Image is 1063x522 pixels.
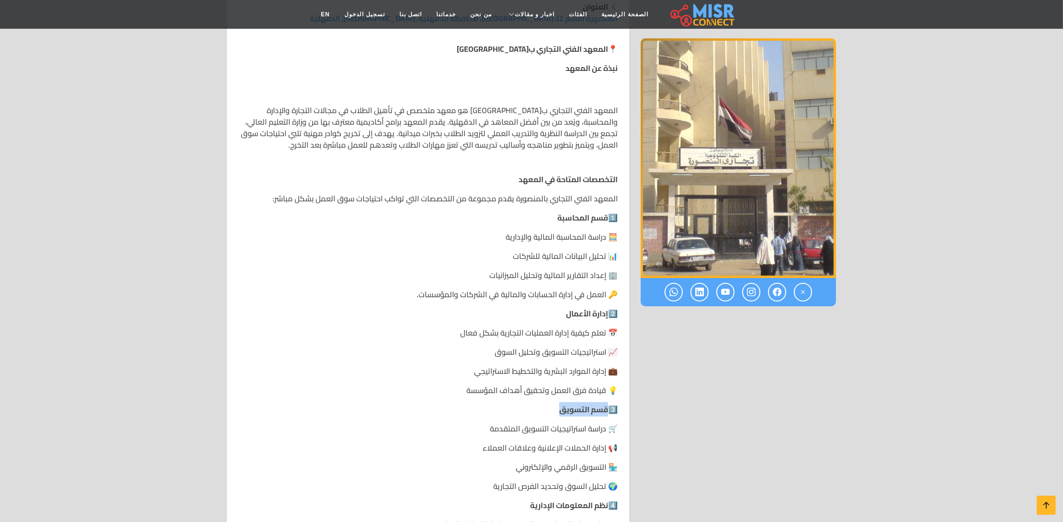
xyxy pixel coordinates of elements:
[238,442,618,453] p: 📢 إدارة الحملات الإعلانية وعلاقات العملاء
[429,5,463,23] a: خدماتنا
[238,43,618,55] p: 📍
[515,10,555,19] span: اخبار و مقالات
[238,308,618,319] p: 2️⃣
[594,5,655,23] a: الصفحة الرئيسية
[641,38,836,278] img: المعهد الفني التجاري بالمنصورة
[238,269,618,281] p: 🏢 إعداد التقارير المالية وتحليل الميزانيات
[238,346,618,358] p: 📈 استراتيجيات التسويق وتحليل السوق
[559,402,608,417] strong: قسم التسويق
[557,210,608,225] strong: قسم المحاسبة
[392,5,429,23] a: اتصل بنا
[314,5,337,23] a: EN
[238,423,618,434] p: 🛒 دراسة استراتيجيات التسويق المتقدمة
[238,365,618,377] p: 💼 إدارة الموارد البشرية والتخطيط الاستراتيجي
[238,231,618,243] p: 🧮 دراسة المحاسبة المالية والإدارية
[238,212,618,223] p: 1️⃣
[565,61,618,75] strong: نبذة عن المعهد
[519,172,618,186] strong: التخصصات المتاحة في المعهد
[337,5,392,23] a: تسجيل الدخول
[238,480,618,492] p: 🌍 تحليل السوق وتحديد الفرص التجارية
[670,2,735,26] img: main.misr_connect
[238,289,618,300] p: 🔑 العمل في إدارة الحسابات والمالية في الشركات والمؤسسات.
[562,5,594,23] a: الفئات
[238,499,618,511] p: 4️⃣
[457,42,608,56] strong: المعهد الفني التجاري ب[GEOGRAPHIC_DATA]
[463,5,498,23] a: من نحن
[238,384,618,396] p: 💡 قيادة فرق العمل وتحقيق أهداف المؤسسة
[238,404,618,415] p: 3️⃣
[530,498,608,512] strong: نظم المعلومات الإدارية
[238,327,618,338] p: 📅 تعلم كيفية إدارة العمليات التجارية بشكل فعال
[499,5,562,23] a: اخبار و مقالات
[238,193,618,204] p: المعهد الفني التجاري بالمنصورة يقدم مجموعة من التخصصات التي تواكب احتياجات سوق العمل بشكل مباشر:
[238,250,618,262] p: 📊 تحليل البيانات المالية للشركات
[566,306,608,321] strong: إدارة الأعمال
[238,461,618,473] p: 🏪 التسويق الرقمي والإلكتروني
[238,104,618,151] p: المعهد الفني التجاري ب[GEOGRAPHIC_DATA] هو معهد متخصص في تأهيل الطلاب في مجالات التجارة والإدارة ...
[641,38,836,278] div: 1 / 1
